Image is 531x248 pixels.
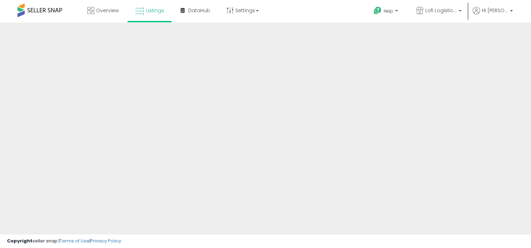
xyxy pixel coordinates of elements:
[482,7,508,14] span: Hi [PERSON_NAME]
[7,238,32,244] strong: Copyright
[473,7,513,23] a: Hi [PERSON_NAME]
[373,6,382,15] i: Get Help
[368,1,405,23] a: Help
[188,7,210,14] span: DataHub
[90,238,121,244] a: Privacy Policy
[425,7,457,14] span: Lofi Logistics LLC
[96,7,119,14] span: Overview
[60,238,89,244] a: Terms of Use
[7,238,121,245] div: seller snap | |
[146,7,164,14] span: Listings
[384,8,393,14] span: Help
